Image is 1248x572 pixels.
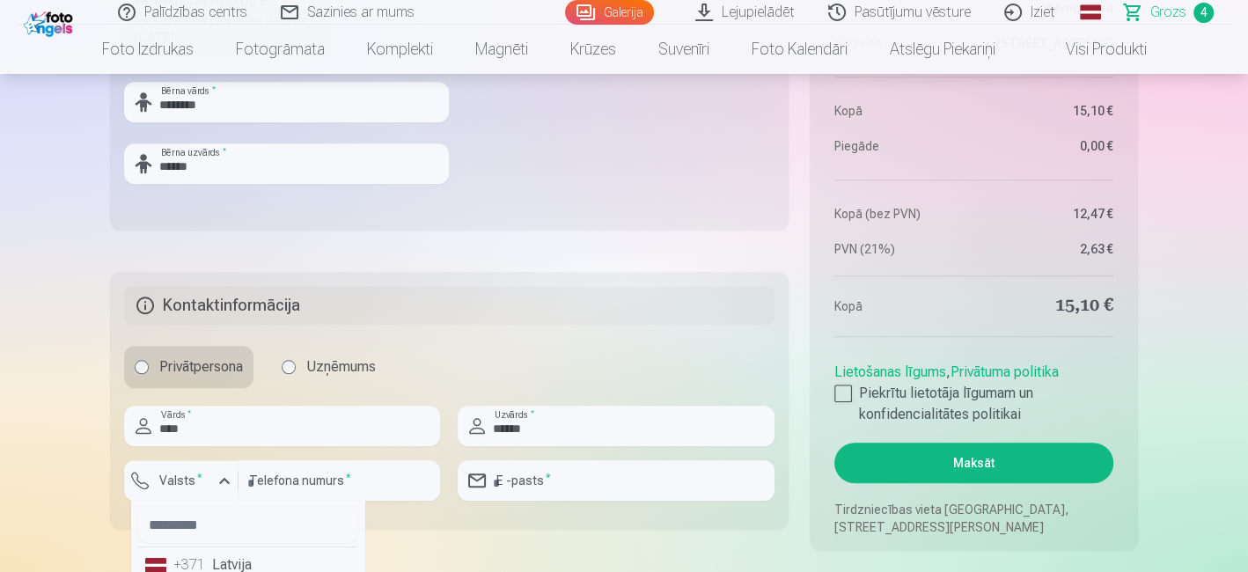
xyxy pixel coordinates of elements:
[730,25,869,74] a: Foto kalendāri
[81,25,215,74] a: Foto izdrukas
[549,25,637,74] a: Krūzes
[1150,2,1186,23] span: Grozs
[124,286,774,325] h5: Kontaktinformācija
[215,25,346,74] a: Fotogrāmata
[951,363,1059,380] a: Privātuma politika
[124,346,253,388] label: Privātpersona
[124,460,239,501] button: Valsts*
[834,102,965,120] dt: Kopā
[834,137,965,155] dt: Piegāde
[982,102,1113,120] dd: 15,10 €
[834,294,965,319] dt: Kopā
[982,205,1113,223] dd: 12,47 €
[834,240,965,258] dt: PVN (21%)
[1017,25,1168,74] a: Visi produkti
[346,25,454,74] a: Komplekti
[982,240,1113,258] dd: 2,63 €
[135,360,149,374] input: Privātpersona
[24,7,77,37] img: /fa1
[454,25,549,74] a: Magnēti
[282,360,296,374] input: Uzņēmums
[869,25,1017,74] a: Atslēgu piekariņi
[271,346,386,388] label: Uzņēmums
[637,25,730,74] a: Suvenīri
[982,137,1113,155] dd: 0,00 €
[834,363,946,380] a: Lietošanas līgums
[834,383,1113,425] label: Piekrītu lietotāja līgumam un konfidencialitātes politikai
[1193,3,1214,23] span: 4
[834,205,965,223] dt: Kopā (bez PVN)
[982,294,1113,319] dd: 15,10 €
[834,501,1113,536] p: Tirdzniecības vieta [GEOGRAPHIC_DATA], [STREET_ADDRESS][PERSON_NAME]
[834,355,1113,425] div: ,
[834,443,1113,483] button: Maksāt
[152,472,209,489] label: Valsts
